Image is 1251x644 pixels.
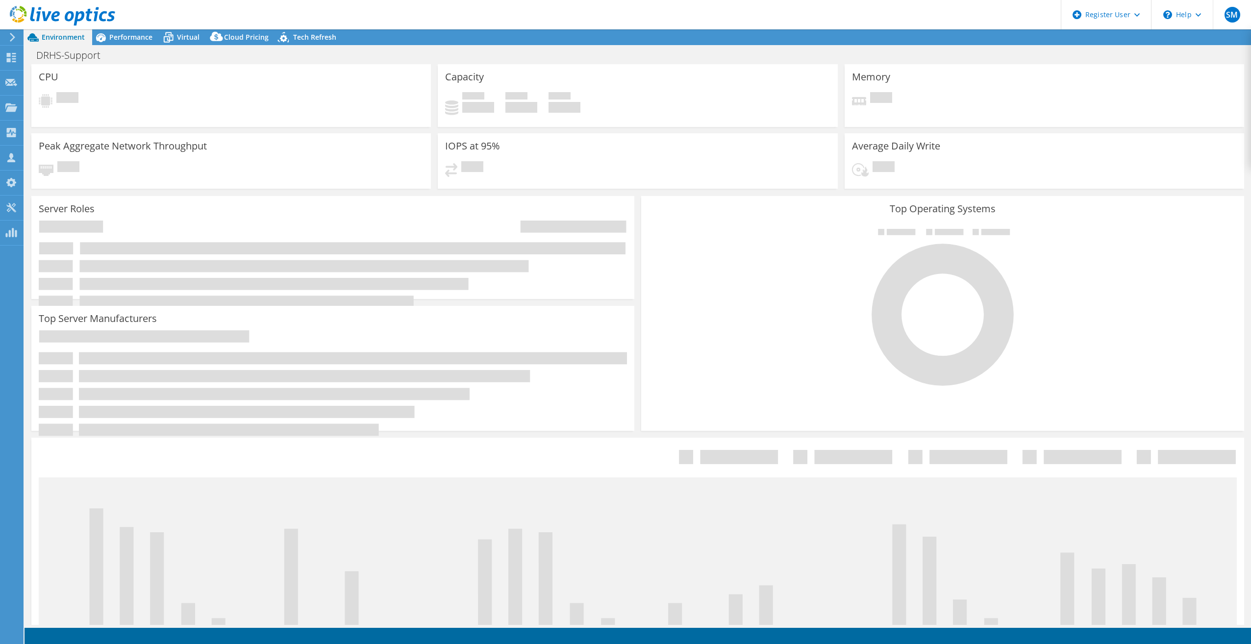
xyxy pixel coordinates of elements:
span: Free [505,92,527,102]
span: Used [462,92,484,102]
span: Pending [873,161,895,174]
h3: Average Daily Write [852,141,940,151]
span: SM [1225,7,1240,23]
h3: Server Roles [39,203,95,214]
h3: Top Server Manufacturers [39,313,157,324]
h4: 0 GiB [462,102,494,113]
span: Cloud Pricing [224,32,269,42]
h4: 0 GiB [505,102,537,113]
h1: DRHS-Support [32,50,116,61]
h3: Peak Aggregate Network Throughput [39,141,207,151]
span: Performance [109,32,152,42]
span: Total [549,92,571,102]
span: Pending [57,161,79,174]
span: Pending [870,92,892,105]
span: Pending [56,92,78,105]
h3: Capacity [445,72,484,82]
span: Pending [461,161,483,174]
h4: 0 GiB [549,102,580,113]
span: Virtual [177,32,200,42]
h3: IOPS at 95% [445,141,500,151]
h3: CPU [39,72,58,82]
span: Tech Refresh [293,32,336,42]
svg: \n [1163,10,1172,19]
h3: Memory [852,72,890,82]
h3: Top Operating Systems [649,203,1237,214]
span: Environment [42,32,85,42]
